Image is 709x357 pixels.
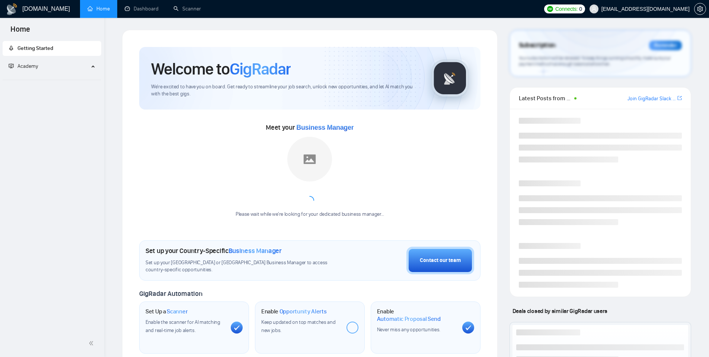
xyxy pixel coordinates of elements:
[649,41,682,50] div: Reminder
[591,6,597,12] span: user
[146,319,220,334] span: Enable the scanner for AI matching and real-time job alerts.
[9,63,14,69] span: fund-projection-screen
[377,308,456,322] h1: Enable
[231,211,389,218] div: Please wait while we're looking for your dedicated business manager...
[151,83,419,98] span: We're excited to have you on board. Get ready to streamline your job search, unlock new opportuni...
[167,308,188,315] span: Scanner
[87,6,110,12] a: homeHome
[139,290,202,298] span: GigRadar Automation
[146,308,188,315] h1: Set Up a
[431,60,469,97] img: gigradar-logo.png
[17,63,38,69] span: Academy
[6,3,18,15] img: logo
[677,95,682,102] a: export
[230,59,291,79] span: GigRadar
[146,259,343,274] span: Set up your [GEOGRAPHIC_DATA] or [GEOGRAPHIC_DATA] Business Manager to access country-specific op...
[9,45,14,51] span: rocket
[519,39,556,52] span: Subscription
[146,247,282,255] h1: Set up your Country-Specific
[510,304,610,317] span: Deals closed by similar GigRadar users
[9,63,38,69] span: Academy
[17,45,53,51] span: Getting Started
[261,308,327,315] h1: Enable
[125,6,159,12] a: dashboardDashboard
[519,55,671,67] span: Your subscription will be renewed. To keep things running smoothly, make sure your payment method...
[406,247,474,274] button: Contact our team
[151,59,291,79] h1: Welcome to
[280,308,327,315] span: Opportunity Alerts
[287,137,332,181] img: placeholder.png
[677,95,682,101] span: export
[694,6,706,12] span: setting
[627,95,676,103] a: Join GigRadar Slack Community
[4,24,36,40] span: Home
[89,339,96,347] span: double-left
[296,124,354,131] span: Business Manager
[305,196,314,205] span: loading
[420,256,461,265] div: Contact our team
[261,319,336,334] span: Keep updated on top matches and new jobs.
[547,6,553,12] img: upwork-logo.png
[694,6,706,12] a: setting
[519,94,572,103] span: Latest Posts from the GigRadar Community
[555,5,578,13] span: Connects:
[3,41,101,56] li: Getting Started
[377,315,441,323] span: Automatic Proposal Send
[694,3,706,15] button: setting
[377,326,440,333] span: Never miss any opportunities.
[173,6,201,12] a: searchScanner
[579,5,582,13] span: 0
[266,123,354,132] span: Meet your
[229,247,282,255] span: Business Manager
[3,77,101,82] li: Academy Homepage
